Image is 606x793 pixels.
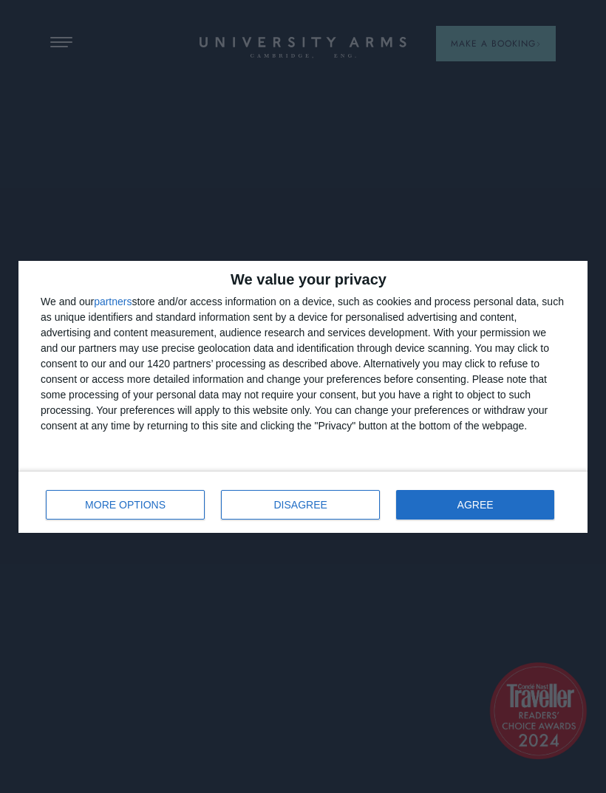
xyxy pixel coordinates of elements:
div: We and our store and/or access information on a device, such as cookies and process personal data... [41,294,565,434]
span: DISAGREE [274,500,327,510]
button: DISAGREE [221,490,380,520]
button: partners [94,296,132,307]
span: MORE OPTIONS [85,500,166,510]
h2: We value your privacy [41,272,565,287]
span: AGREE [457,500,494,510]
div: qc-cmp2-ui [18,261,588,533]
button: MORE OPTIONS [46,490,205,520]
button: AGREE [396,490,554,520]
